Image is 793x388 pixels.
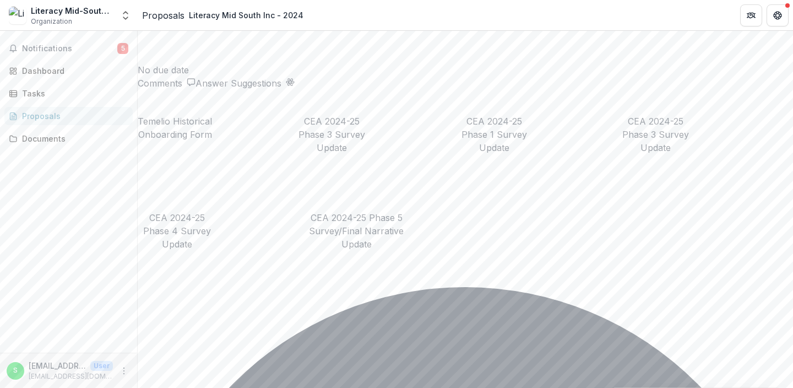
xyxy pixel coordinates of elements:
[138,63,793,77] div: No due date
[29,360,86,371] p: [EMAIL_ADDRESS][DOMAIN_NAME]
[22,65,124,77] div: Dashboard
[455,115,533,154] p: CEA 2024-25 Phase 1 Survey Update
[22,133,124,144] div: Documents
[31,17,72,26] span: Organization
[293,115,371,154] p: CEA 2024-25 Phase 3 Survey Update
[118,4,133,26] button: Open entity switcher
[29,371,113,381] p: [EMAIL_ADDRESS][DOMAIN_NAME]
[22,88,124,99] div: Tasks
[138,115,212,141] p: Temelio Historical Onboarding Form
[4,62,133,80] a: Dashboard
[90,361,113,371] p: User
[4,40,133,57] button: Notifications5
[117,364,131,378] button: More
[142,9,184,22] a: Proposals
[195,77,295,90] button: Answer Suggestions
[740,4,762,26] button: Partners
[9,7,26,24] img: Literacy Mid-South, Inc.
[138,211,216,251] p: CEA 2024-25 Phase 4 Survey Update
[4,130,133,148] a: Documents
[4,84,133,103] a: Tasks
[117,43,128,54] span: 5
[22,110,124,122] div: Proposals
[138,77,195,90] button: Comments
[142,7,308,23] nav: breadcrumb
[767,4,789,26] button: Get Help
[31,5,113,17] div: Literacy Mid-South, Inc.
[4,107,133,125] a: Proposals
[617,115,695,154] p: CEA 2024-25 Phase 3 Survey Update
[22,44,117,53] span: Notifications
[301,211,411,251] p: CEA 2024-25 Phase 5 Survey/Final Narrative Update
[189,9,303,21] div: Literacy Mid South Inc - 2024
[13,367,18,374] div: smoore@literacymidsouth.org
